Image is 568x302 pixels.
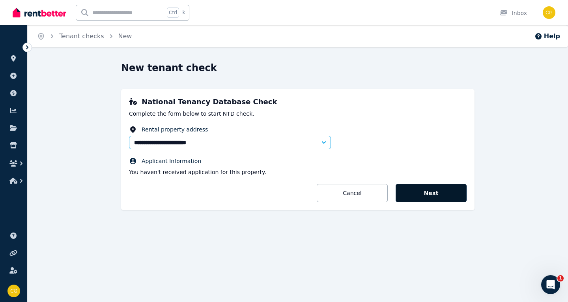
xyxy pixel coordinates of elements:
div: Inbox [499,9,527,17]
nav: Breadcrumb [28,25,141,47]
a: New [118,32,132,40]
a: Cancel [317,184,388,202]
h1: New tenant check [121,62,217,74]
iframe: Intercom live chat [541,275,560,294]
img: Catharine Genefaas [7,285,20,297]
span: Applicant Information [142,157,201,165]
span: k [182,9,185,16]
a: Tenant checks [59,32,104,40]
h3: National Tenancy Database Check [129,97,467,107]
span: Rental property address [142,126,208,133]
span: Ctrl [167,8,179,18]
button: Next [396,184,467,202]
span: 1 [557,275,564,281]
p: Complete the form below to start NTD check. [129,110,467,118]
img: Catharine Genefaas [543,6,555,19]
p: You haven't received application for this property. [129,168,467,176]
button: Help [534,32,560,41]
img: RentBetter [13,7,66,19]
